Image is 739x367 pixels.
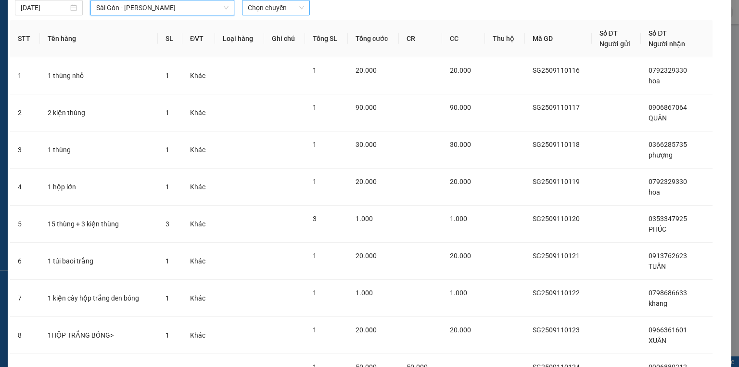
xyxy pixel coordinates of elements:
[649,289,687,297] span: 0798686633
[450,104,471,111] span: 90.000
[182,243,215,280] td: Khác
[533,104,580,111] span: SG2509110117
[248,0,304,15] span: Chọn chuyến
[182,280,215,317] td: Khác
[450,178,471,185] span: 20.000
[649,40,685,48] span: Người nhận
[356,66,377,74] span: 20.000
[533,178,580,185] span: SG2509110119
[305,20,348,57] th: Tổng SL
[399,20,442,57] th: CR
[40,317,158,354] td: 1HỘP TRẮNG BÓNG>
[649,337,666,344] span: XUÂN
[649,262,666,270] span: TUẤN
[40,131,158,169] td: 1 thùng
[313,66,317,74] span: 1
[10,280,40,317] td: 7
[166,183,169,191] span: 1
[313,104,317,111] span: 1
[313,215,317,223] span: 3
[450,326,471,334] span: 20.000
[40,94,158,131] td: 2 kiện thùng
[182,206,215,243] td: Khác
[223,5,229,11] span: down
[649,66,687,74] span: 0792329330
[166,72,169,79] span: 1
[356,141,377,148] span: 30.000
[10,131,40,169] td: 3
[40,280,158,317] td: 1 kiện cây hộp trắng đen bóng
[649,141,687,148] span: 0366285735
[10,169,40,206] td: 4
[649,178,687,185] span: 0792329330
[485,20,524,57] th: Thu hộ
[356,326,377,334] span: 20.000
[10,243,40,280] td: 6
[313,178,317,185] span: 1
[166,220,169,228] span: 3
[450,289,467,297] span: 1.000
[215,20,264,57] th: Loại hàng
[21,2,68,13] input: 11/09/2025
[450,252,471,260] span: 20.000
[96,0,229,15] span: Sài Gòn - Phan Rang
[10,317,40,354] td: 8
[158,20,182,57] th: SL
[649,300,667,307] span: khang
[10,20,40,57] th: STT
[356,289,373,297] span: 1.000
[313,326,317,334] span: 1
[166,146,169,154] span: 1
[166,109,169,117] span: 1
[40,243,158,280] td: 1 túi baoi trắng
[649,104,687,111] span: 0906867064
[40,57,158,94] td: 1 thùng nhỏ
[533,252,580,260] span: SG2509110121
[649,326,687,334] span: 0966361601
[264,20,305,57] th: Ghi chú
[182,169,215,206] td: Khác
[10,206,40,243] td: 5
[533,289,580,297] span: SG2509110122
[649,252,687,260] span: 0913762623
[10,57,40,94] td: 1
[356,178,377,185] span: 20.000
[166,294,169,302] span: 1
[649,114,667,122] span: QUÂN
[450,141,471,148] span: 30.000
[533,141,580,148] span: SG2509110118
[313,252,317,260] span: 1
[182,131,215,169] td: Khác
[182,20,215,57] th: ĐVT
[649,188,660,196] span: hoa
[40,20,158,57] th: Tên hàng
[599,40,630,48] span: Người gửi
[450,215,467,223] span: 1.000
[166,257,169,265] span: 1
[450,66,471,74] span: 20.000
[182,57,215,94] td: Khác
[356,252,377,260] span: 20.000
[533,326,580,334] span: SG2509110123
[313,289,317,297] span: 1
[356,215,373,223] span: 1.000
[40,206,158,243] td: 15 thùng + 3 kiện thùng
[182,94,215,131] td: Khác
[649,151,673,159] span: phượng
[649,29,667,37] span: Số ĐT
[533,215,580,223] span: SG2509110120
[348,20,399,57] th: Tổng cước
[166,331,169,339] span: 1
[649,215,687,223] span: 0353347925
[525,20,592,57] th: Mã GD
[649,225,666,233] span: PHÚC
[356,104,377,111] span: 90.000
[442,20,485,57] th: CC
[40,169,158,206] td: 1 hộp lớn
[649,77,660,85] span: hoa
[313,141,317,148] span: 1
[533,66,580,74] span: SG2509110116
[182,317,215,354] td: Khác
[10,94,40,131] td: 2
[599,29,618,37] span: Số ĐT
